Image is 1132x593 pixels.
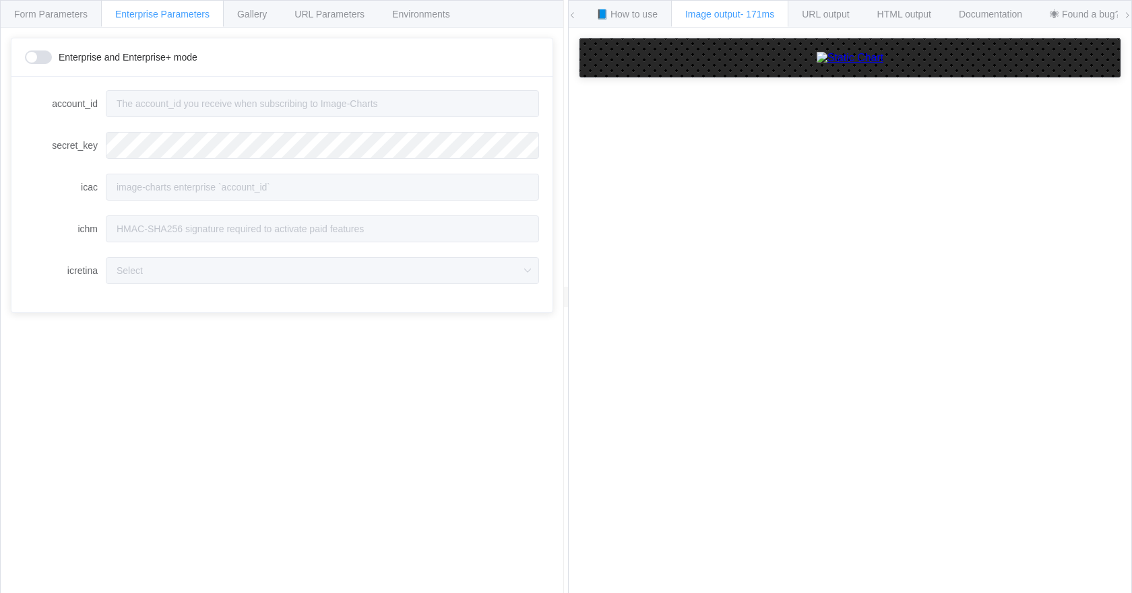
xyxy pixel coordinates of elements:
[106,90,539,117] input: The account_id you receive when subscribing to Image-Charts
[685,9,774,20] span: Image output
[802,9,849,20] span: URL output
[741,9,775,20] span: - 171ms
[392,9,450,20] span: Environments
[877,9,931,20] span: HTML output
[817,52,884,64] img: Static Chart
[294,9,365,20] span: URL Parameters
[959,9,1022,20] span: Documentation
[59,53,197,62] span: Enterprise and Enterprise+ mode
[25,257,106,284] label: icretina
[25,90,106,117] label: account_id
[25,174,106,201] label: icac
[115,9,210,20] span: Enterprise Parameters
[106,174,539,201] input: image-charts enterprise `account_id`
[25,132,106,159] label: secret_key
[14,9,88,20] span: Form Parameters
[106,257,539,284] input: Select
[106,215,539,242] input: HMAC-SHA256 signature required to activate paid features
[25,215,106,242] label: ichm
[593,52,1107,64] a: Static Chart
[596,9,658,20] span: 📘 How to use
[237,9,267,20] span: Gallery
